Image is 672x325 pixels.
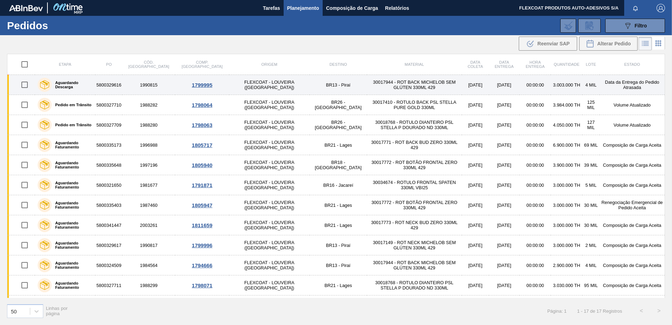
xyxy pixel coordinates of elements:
[122,115,175,135] td: 1988280
[7,215,665,235] a: Aguardando Faturamento58003414472003261FLEXCOAT - LOUVEIRA ([GEOGRAPHIC_DATA])BR21 - Lages3001777...
[229,175,310,195] td: FLEXCOAT - LOUVEIRA ([GEOGRAPHIC_DATA])
[52,181,92,189] label: Aguardando Faturamento
[385,4,409,12] span: Relatórios
[467,60,483,69] span: Data coleta
[551,275,582,295] td: 3.030.000 TH
[122,155,175,175] td: 1997196
[367,215,462,235] td: 30017773 - ROT NECK BUD ZERO 330ML 429
[229,135,310,155] td: FLEXCOAT - LOUVEIRA ([GEOGRAPHIC_DATA])
[122,195,175,215] td: 1987460
[489,195,519,215] td: [DATE]
[600,75,665,95] td: Data da Entrega do Pedido Atrasada
[519,215,551,235] td: 00:00:00
[551,95,582,115] td: 3.984.000 TH
[489,75,519,95] td: [DATE]
[633,302,650,320] button: <
[489,295,519,316] td: [DATE]
[519,37,577,51] div: Reenviar SAP
[310,95,367,115] td: BR26 - [GEOGRAPHIC_DATA]
[489,115,519,135] td: [DATE]
[405,62,424,66] span: Material
[95,135,122,155] td: 5800335173
[95,95,122,115] td: 5800327710
[176,282,228,288] div: 1798071
[605,19,665,33] button: Filtro
[46,306,68,316] span: Linhas por página
[582,115,600,135] td: 127 MIL
[7,275,665,295] a: Aguardando Faturamento58003277111988299FLEXCOAT - LOUVEIRA ([GEOGRAPHIC_DATA])BR21 - Lages3001876...
[600,115,665,135] td: Volume Atualizado
[551,235,582,255] td: 3.000.000 TH
[519,75,551,95] td: 00:00:00
[495,60,513,69] span: Data entrega
[52,123,91,127] label: Pedido em Trânsito
[600,155,665,175] td: Composição de Carga Aceita
[600,195,665,215] td: Renegociação Emergencial de Pedido Aceita
[600,275,665,295] td: Composição de Carga Aceita
[519,115,551,135] td: 00:00:00
[7,195,665,215] a: Aguardando Faturamento58003354031987460FLEXCOAT - LOUVEIRA ([GEOGRAPHIC_DATA])BR21 - Lages3001777...
[287,4,319,12] span: Planejamento
[582,135,600,155] td: 69 MIL
[52,281,92,289] label: Aguardando Faturamento
[537,41,570,46] span: Reenviar SAP
[578,19,601,33] div: Solicitação de Revisão de Pedidos
[462,115,489,135] td: [DATE]
[106,62,112,66] span: PO
[462,235,489,255] td: [DATE]
[122,215,175,235] td: 2003261
[7,75,665,95] a: Aguardando Descarga58003296161990815FLEXCOAT - LOUVEIRA ([GEOGRAPHIC_DATA])BR13 - Piraí30017944 -...
[7,95,665,115] a: Pedido em Trânsito58003277101988282FLEXCOAT - LOUVEIRA ([GEOGRAPHIC_DATA])BR26 - [GEOGRAPHIC_DATA...
[624,62,640,66] span: Estado
[122,275,175,295] td: 1988299
[176,122,228,128] div: 1798063
[551,135,582,155] td: 6.900.000 TH
[582,255,600,275] td: 4 MIL
[519,195,551,215] td: 00:00:00
[176,262,228,268] div: 1794666
[489,175,519,195] td: [DATE]
[489,155,519,175] td: [DATE]
[579,37,638,51] div: Alterar Pedido
[551,195,582,215] td: 3.000.000 TH
[52,103,91,107] label: Pedido em Trânsito
[367,95,462,115] td: 30017410 - ROTULO BACK PSL STELLA PURE GOLD 330ML
[597,41,631,46] span: Alterar Pedido
[122,175,175,195] td: 1981677
[582,195,600,215] td: 30 MIL
[122,75,175,95] td: 1990815
[7,21,112,30] h1: Pedidos
[462,215,489,235] td: [DATE]
[229,275,310,295] td: FLEXCOAT - LOUVEIRA ([GEOGRAPHIC_DATA])
[519,175,551,195] td: 00:00:00
[551,115,582,135] td: 4.050.000 TH
[577,308,622,314] span: 1 - 17 de 17 Registros
[554,62,579,66] span: Quantidade
[52,261,92,269] label: Aguardando Faturamento
[526,60,545,69] span: Hora Entrega
[229,295,310,316] td: FLEXCOAT - LOUVEIRA ([GEOGRAPHIC_DATA])
[229,255,310,275] td: FLEXCOAT - LOUVEIRA ([GEOGRAPHIC_DATA])
[367,135,462,155] td: 30017771 - ROT BACK BUD ZERO 330ML 429
[7,235,665,255] a: Aguardando Faturamento58003296171990817FLEXCOAT - LOUVEIRA ([GEOGRAPHIC_DATA])BR13 - Piraí3001714...
[582,235,600,255] td: 2 MIL
[551,75,582,95] td: 3.003.000 TH
[551,215,582,235] td: 3.000.000 TH
[462,295,489,316] td: [DATE]
[519,255,551,275] td: 00:00:00
[489,255,519,275] td: [DATE]
[367,275,462,295] td: 30018768 - ROTULO DIANTEIRO PSL STELLA P DOURADO ND 330ML
[624,3,647,13] button: Notificações
[582,75,600,95] td: 4 MIL
[582,215,600,235] td: 30 MIL
[122,95,175,115] td: 1988282
[7,175,665,195] a: Aguardando Faturamento58003216501981677FLEXCOAT - LOUVEIRA ([GEOGRAPHIC_DATA])BR16 - Jacareí30034...
[263,4,280,12] span: Tarefas
[176,82,228,88] div: 1799995
[310,155,367,175] td: BR18 - [GEOGRAPHIC_DATA]
[367,115,462,135] td: 30018768 - ROTULO DIANTEIRO PSL STELLA P DOURADO ND 330ML
[652,37,665,50] div: Visão em Cards
[547,308,567,314] span: Página: 1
